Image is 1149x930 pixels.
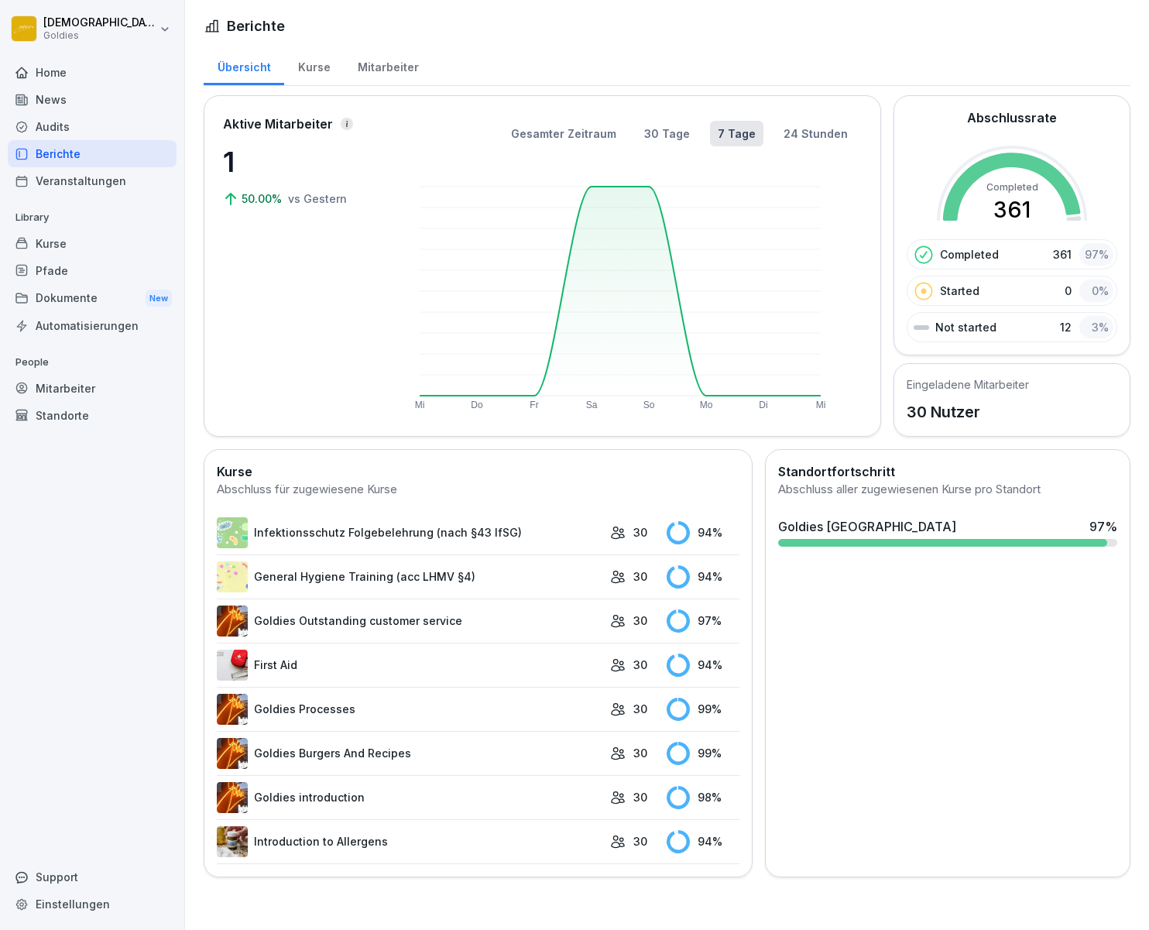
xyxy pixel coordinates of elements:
a: Goldies Burgers And Recipes [217,738,602,769]
a: DokumenteNew [8,284,177,313]
text: Sa [586,400,598,410]
a: Mitarbeiter [8,375,177,402]
p: 50.00% [242,190,285,207]
a: Mitarbeiter [344,46,432,85]
p: Not started [935,319,996,335]
button: 30 Tage [636,121,698,146]
p: Started [940,283,979,299]
div: 3 % [1079,316,1113,338]
a: Übersicht [204,46,284,85]
img: dxikevl05c274fqjcx4fmktu.png [217,826,248,857]
a: Goldies Processes [217,694,602,725]
div: Abschluss aller zugewiesenen Kurse pro Standort [778,481,1117,499]
a: Veranstaltungen [8,167,177,194]
div: 94 % [667,830,739,853]
div: 99 % [667,698,739,721]
a: Kurse [8,230,177,257]
p: 361 [1053,246,1072,263]
div: Standorte [8,402,177,429]
p: 30 [633,524,647,540]
p: 30 [633,657,647,673]
button: 24 Stunden [776,121,856,146]
p: People [8,350,177,375]
p: Goldies [43,30,156,41]
h1: Berichte [227,15,285,36]
a: Kurse [284,46,344,85]
div: 97 % [1079,243,1113,266]
div: 98 % [667,786,739,809]
div: 0 % [1079,280,1113,302]
button: Gesamter Zeitraum [503,121,624,146]
h2: Abschlussrate [967,108,1057,127]
p: 30 [633,701,647,717]
a: Infektionsschutz Folgebelehrung (nach §43 IfSG) [217,517,602,548]
a: Goldies [GEOGRAPHIC_DATA]97% [772,511,1123,553]
p: 30 Nutzer [907,400,1029,424]
a: Berichte [8,140,177,167]
div: 97 % [1089,517,1117,536]
h2: Kurse [217,462,739,481]
div: 94 % [667,565,739,589]
p: [DEMOGRAPHIC_DATA] Tahir [43,16,156,29]
div: Goldies [GEOGRAPHIC_DATA] [778,517,956,536]
a: First Aid [217,650,602,681]
button: 7 Tage [710,121,763,146]
img: q57webtpjdb10dpomrq0869v.png [217,738,248,769]
a: Einstellungen [8,891,177,918]
text: Di [759,400,767,410]
div: 94 % [667,654,739,677]
p: Aktive Mitarbeiter [223,115,333,133]
a: Pfade [8,257,177,284]
p: 1 [223,141,378,183]
text: Mo [700,400,713,410]
div: New [146,290,172,307]
p: 12 [1060,319,1072,335]
img: dstmp2epwm636xymg8o1eqib.png [217,694,248,725]
img: xhwwoh3j1t8jhueqc8254ve9.png [217,782,248,813]
a: General Hygiene Training (acc LHMV §4) [217,561,602,592]
text: Do [471,400,483,410]
a: Goldies Outstanding customer service [217,606,602,637]
a: Home [8,59,177,86]
h2: Standortfortschritt [778,462,1117,481]
p: 30 [633,833,647,849]
div: Dokumente [8,284,177,313]
a: News [8,86,177,113]
a: Automatisierungen [8,312,177,339]
p: 30 [633,745,647,761]
p: 30 [633,568,647,585]
div: Abschluss für zugewiesene Kurse [217,481,739,499]
p: Completed [940,246,999,263]
img: tgff07aey9ahi6f4hltuk21p.png [217,517,248,548]
a: Introduction to Allergens [217,826,602,857]
p: 30 [633,613,647,629]
a: Goldies introduction [217,782,602,813]
a: Audits [8,113,177,140]
div: Support [8,863,177,891]
div: 97 % [667,609,739,633]
img: ovcsqbf2ewum2utvc3o527vw.png [217,650,248,681]
text: Mi [816,400,826,410]
text: Mi [415,400,425,410]
img: rd8noi9myd5hshrmayjayi2t.png [217,561,248,592]
div: 94 % [667,521,739,544]
p: vs Gestern [288,190,347,207]
h5: Eingeladene Mitarbeiter [907,376,1029,393]
text: Fr [530,400,538,410]
p: 30 [633,789,647,805]
img: p739flnsdh8gpse8zjqpm4at.png [217,606,248,637]
text: So [643,400,655,410]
